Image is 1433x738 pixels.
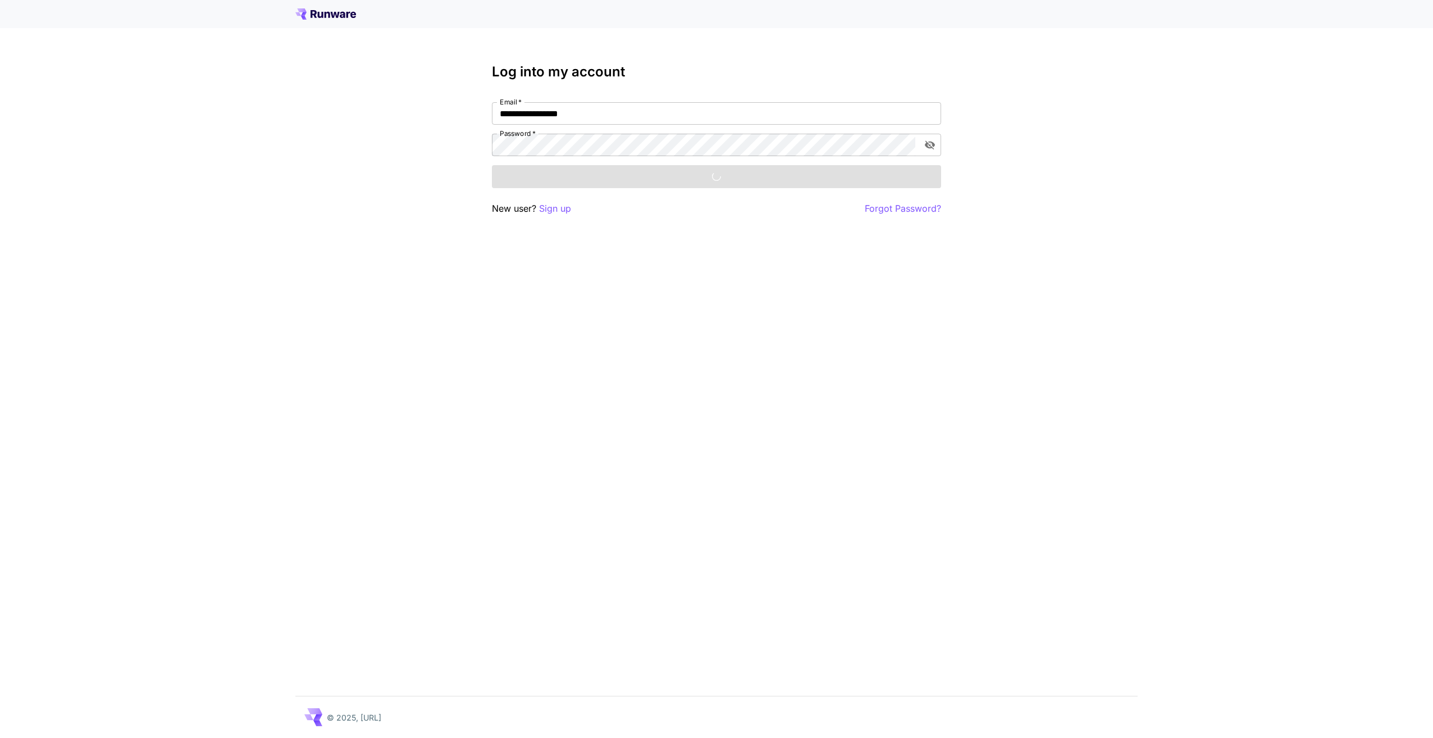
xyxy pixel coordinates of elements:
h3: Log into my account [492,64,941,80]
button: Forgot Password? [865,202,941,216]
button: toggle password visibility [920,135,940,155]
label: Email [500,97,522,107]
label: Password [500,129,536,138]
p: New user? [492,202,571,216]
button: Sign up [539,202,571,216]
p: © 2025, [URL] [327,712,381,723]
